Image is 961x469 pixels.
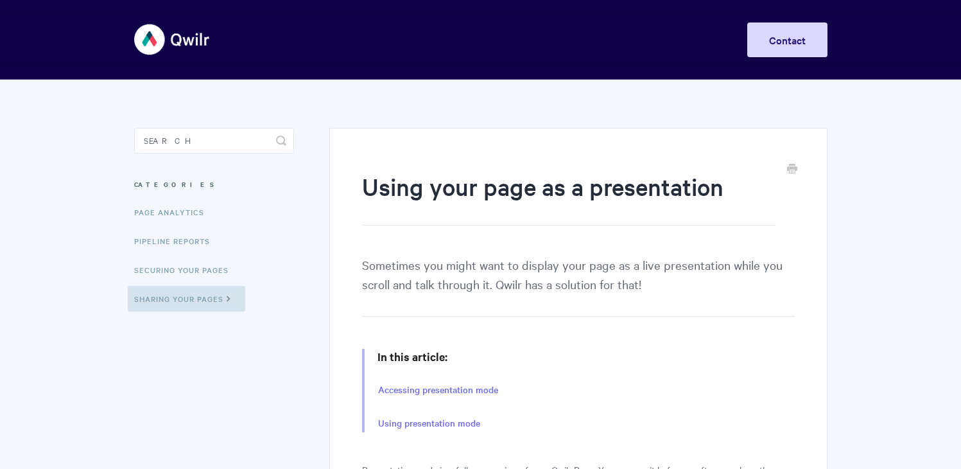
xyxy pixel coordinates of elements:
a: Pipeline reports [134,228,220,254]
a: Print this Article [787,163,797,177]
a: Using presentation mode [378,416,480,430]
a: Page Analytics [134,199,214,225]
strong: In this article: [377,349,447,364]
h1: Using your page as a presentation [362,170,775,226]
a: Securing Your Pages [134,257,238,283]
a: Accessing presentation mode [378,383,498,397]
a: Contact [747,22,827,57]
h3: Categories [134,173,294,196]
img: Qwilr Help Center [134,15,211,64]
a: Sharing Your Pages [128,286,245,312]
p: Sometimes you might want to display your page as a live presentation while you scroll and talk th... [362,255,794,317]
input: Search [134,128,294,154]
